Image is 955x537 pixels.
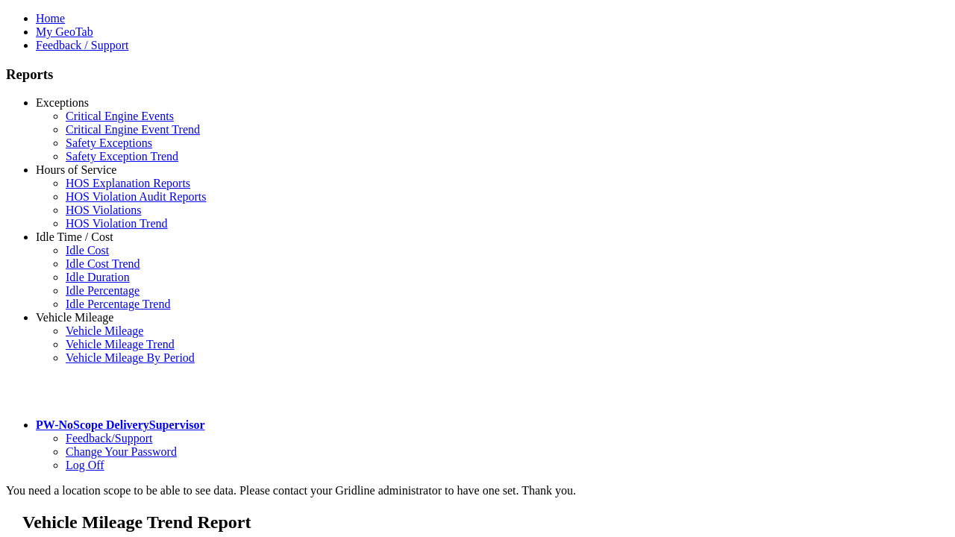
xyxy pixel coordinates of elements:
a: My GeoTab [36,25,93,38]
a: HOS Violations [66,204,141,216]
a: Idle Percentage Trend [66,298,170,310]
a: Hours of Service [36,163,116,176]
a: Exceptions [36,96,89,109]
a: Vehicle Mileage By Period [66,351,195,364]
a: Idle Duration [66,271,130,283]
a: HOS Explanation Reports [66,177,190,189]
a: Home [36,12,65,25]
a: Idle Cost [66,244,109,257]
a: Feedback/Support [66,432,152,445]
a: HOS Violation Audit Reports [66,190,207,203]
a: Vehicle Mileage [36,311,113,324]
a: Idle Time / Cost [36,230,113,243]
a: Vehicle Mileage [66,324,143,337]
h2: Vehicle Mileage Trend Report [22,512,949,533]
a: Idle Cost Trend [66,257,140,270]
a: Critical Engine Events [66,110,174,122]
a: HOS Violation Trend [66,217,168,230]
a: Change Your Password [66,445,177,458]
a: Vehicle Mileage Trend [66,338,175,351]
a: Safety Exception Trend [66,150,178,163]
a: PW-NoScope DeliverySupervisor [36,418,204,431]
a: Idle Percentage [66,284,140,297]
a: Critical Engine Event Trend [66,123,200,136]
h3: Reports [6,66,949,83]
a: Feedback / Support [36,39,128,51]
a: Safety Exceptions [66,136,152,149]
div: You need a location scope to be able to see data. Please contact your Gridline administrator to h... [6,484,949,497]
a: Log Off [66,459,104,471]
